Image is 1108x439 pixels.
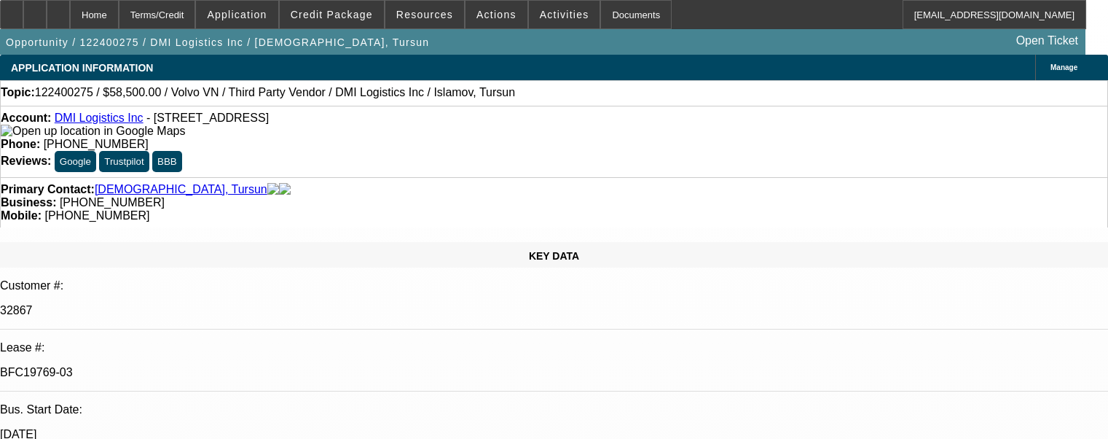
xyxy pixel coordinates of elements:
img: Open up location in Google Maps [1,125,185,138]
span: Activities [540,9,589,20]
a: View Google Maps [1,125,185,137]
span: Credit Package [291,9,373,20]
span: Actions [476,9,516,20]
span: Resources [396,9,453,20]
a: DMI Logistics Inc [55,112,144,124]
button: Credit Package [280,1,384,28]
span: [PHONE_NUMBER] [44,138,149,150]
strong: Topic: [1,86,35,99]
button: Application [196,1,278,28]
button: BBB [152,151,182,172]
span: Application [207,9,267,20]
strong: Primary Contact: [1,183,95,196]
span: Opportunity / 122400275 / DMI Logistics Inc / [DEMOGRAPHIC_DATA], Tursun [6,36,429,48]
button: Actions [465,1,527,28]
strong: Mobile: [1,209,42,222]
strong: Account: [1,112,51,124]
span: KEY DATA [529,250,579,262]
button: Trustpilot [99,151,149,172]
span: APPLICATION INFORMATION [11,62,153,74]
button: Activities [529,1,600,28]
a: [DEMOGRAPHIC_DATA], Tursun [95,183,267,196]
strong: Reviews: [1,155,51,167]
strong: Business: [1,196,56,209]
a: Open Ticket [1010,28,1084,53]
span: [PHONE_NUMBER] [44,209,149,222]
span: 122400275 / $58,500.00 / Volvo VN / Third Party Vendor / DMI Logistics Inc / Islamov, Tursun [35,86,515,99]
span: [PHONE_NUMBER] [60,196,165,209]
img: linkedin-icon.png [279,183,291,196]
span: - [STREET_ADDRESS] [146,112,269,124]
img: facebook-icon.png [267,183,279,196]
button: Resources [385,1,464,28]
span: Manage [1050,63,1077,71]
button: Google [55,151,96,172]
strong: Phone: [1,138,40,150]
